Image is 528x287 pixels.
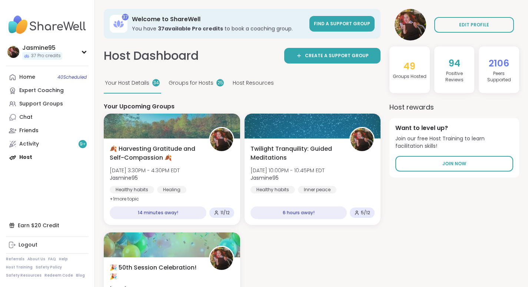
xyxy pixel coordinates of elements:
span: 11 / 12 [220,210,230,216]
h4: Peers Supported [482,71,516,83]
div: 37 [122,14,129,20]
span: 2106 [489,57,509,70]
span: Join Now [442,160,466,167]
a: Safety Resources [6,273,41,278]
a: Chat [6,111,89,124]
div: Logout [19,241,37,249]
a: Logout [6,238,89,252]
b: Jasmine95 [250,174,279,182]
a: Create a support group [284,48,381,63]
div: Home [19,74,35,81]
div: 14 minutes away! [110,206,206,219]
span: [DATE] 3:30PM - 4:30PM EDT [110,167,180,174]
div: Earn $20 Credit [6,219,89,232]
h1: Host Dashboard [104,48,199,64]
div: Jasmine95 [22,44,62,52]
div: Support Groups [19,100,63,108]
div: 34 [152,79,160,87]
a: Referrals [6,257,24,262]
h4: Groups Hosted [393,74,426,80]
a: Friends [6,124,89,137]
span: Groups for Hosts [169,79,213,87]
a: Host Training [6,265,33,270]
a: Join Now [395,156,513,172]
img: Jasmine95 [7,46,19,58]
img: Jasmine95 [210,247,233,270]
div: Healing [157,186,186,193]
span: Create a support group [305,52,369,59]
span: 🎉 50th Session Celebration! 🎉 [110,263,201,281]
div: 6 hours away! [250,206,347,219]
img: Jasmine95 [395,9,426,40]
h3: You have to book a coaching group. [132,25,305,32]
span: 🍂 Harvesting Gratitude and Self-Compassion 🍂 [110,144,201,162]
div: Activity [19,140,39,148]
a: Help [59,257,68,262]
div: Expert Coaching [19,87,64,94]
span: EDIT PROFILE [459,22,489,28]
a: Support Groups [6,97,89,111]
span: 94 [448,57,460,70]
a: Redeem Code [44,273,73,278]
a: Find a support group [309,16,375,32]
h3: Host rewards [389,102,519,112]
img: Jasmine95 [351,128,373,151]
div: Inner peace [298,186,336,193]
a: Activity9+ [6,137,89,151]
span: Your Host Details [105,79,149,87]
span: Join our free Host Training to learn facilitation skills! [395,135,513,150]
span: 40 Scheduled [57,74,87,80]
div: Healthy habits [250,186,295,193]
div: 25 [216,79,224,87]
a: Blog [76,273,85,278]
a: Safety Policy [36,265,62,270]
a: Home40Scheduled [6,71,89,84]
h4: Want to level up? [395,124,513,132]
span: Twilight Tranquility: Guided Meditations [250,144,342,162]
a: FAQ [48,257,56,262]
b: 37 available Pro credit s [158,25,223,32]
h3: Welcome to ShareWell [132,15,305,23]
div: Healthy habits [110,186,154,193]
span: 49 [404,60,415,73]
h4: Positive Review s [437,71,472,83]
span: Host Resources [233,79,274,87]
a: Expert Coaching [6,84,89,97]
a: EDIT PROFILE [434,17,514,33]
span: 5 / 12 [361,210,370,216]
h4: Your Upcoming Groups [104,102,381,111]
span: [DATE] 10:00PM - 10:45PM EDT [250,167,325,174]
span: Find a support group [314,20,370,27]
img: Jasmine95 [210,128,233,151]
span: 9 + [80,141,86,147]
div: Friends [19,127,39,134]
a: About Us [27,257,45,262]
span: 37 Pro credits [31,53,61,59]
b: Jasmine95 [110,174,138,182]
div: Chat [19,114,33,121]
img: ShareWell Nav Logo [6,12,89,38]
